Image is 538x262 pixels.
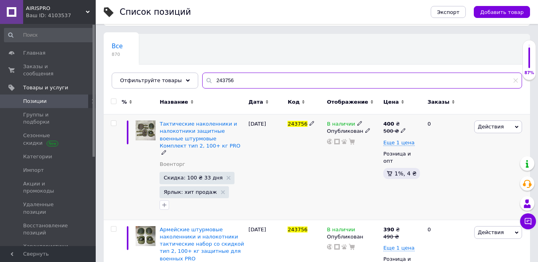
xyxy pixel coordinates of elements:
span: Еще 1 цена [383,140,414,146]
span: Отфильтруйте товары [120,77,182,83]
span: Код [288,98,300,106]
span: % [122,98,127,106]
b: 390 [383,227,394,232]
input: Поиск по названию позиции, артикулу и поисковым запросам [202,73,522,89]
img: Тактические наколенники и налокотники защитные военные штурмовые Комплект тип 2, 100+ кг PRO [136,120,156,140]
span: В наличии [327,121,355,129]
span: AIRISPRO [26,5,86,12]
a: Тактические наколенники и налокотники защитные военные штурмовые Комплект тип 2, 100+ кг PRO [160,121,240,149]
span: 870 [112,51,123,57]
div: 500 ₴ [383,128,406,135]
input: Поиск [4,28,94,42]
div: 490 ₴ [383,233,400,240]
img: Армейские штурмовые наколенники и налокотники тактические набор со скидкой тип 2, 100+ кг защитны... [136,226,156,246]
span: Импорт [23,167,44,174]
span: Заказы и сообщения [23,63,74,77]
div: ₴ [383,120,406,128]
span: Категории [23,153,52,160]
span: Скидка: 100 ₴ 33 дня [164,175,223,180]
div: [DATE] [246,114,286,220]
span: Цена [383,98,399,106]
span: Действия [478,124,504,130]
span: Все [112,43,123,50]
div: Опубликован [327,233,380,240]
span: Ярлык: хит продаж [164,189,217,195]
div: 87% [523,70,536,76]
span: Еще 1 цена [383,245,414,251]
span: Характеристики [23,243,68,250]
span: Главная [23,49,45,57]
span: Восстановление позиций [23,222,74,236]
span: Позиции [23,98,47,105]
span: Отображение [327,98,368,106]
div: Список позиций [120,8,191,16]
a: Военторг [160,161,185,168]
b: 400 [383,121,394,127]
span: Акции и промокоды [23,180,74,195]
span: Добавить товар [480,9,524,15]
div: ₴ [383,226,400,233]
div: Опубликован [327,128,380,135]
button: Экспорт [431,6,466,18]
span: 243756 [288,121,307,127]
span: Экспорт [437,9,459,15]
span: В наличии [327,227,355,235]
span: Удаленные позиции [23,201,74,215]
span: Группы и подборки [23,111,74,126]
span: Товары и услуги [23,84,68,91]
div: 0 [423,114,472,220]
span: Дата [248,98,263,106]
button: Добавить товар [474,6,530,18]
span: Заказы [428,98,449,106]
span: Действия [478,229,504,235]
button: Чат с покупателем [520,213,536,229]
div: Ваш ID: 4103537 [26,12,96,19]
span: 1%, 4 ₴ [394,170,416,177]
span: Название [160,98,188,106]
div: Розница и опт [383,150,421,165]
a: Армейские штурмовые наколенники и налокотники тактические набор со скидкой тип 2, 100+ кг защитны... [160,227,244,262]
span: 243756 [288,227,307,232]
span: Сезонные скидки [23,132,74,146]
